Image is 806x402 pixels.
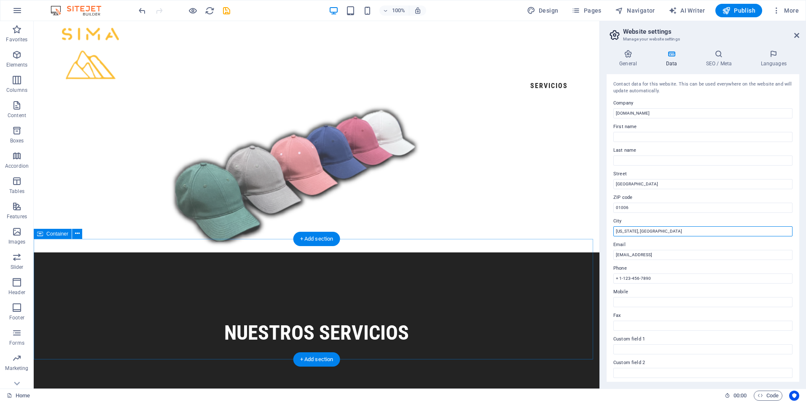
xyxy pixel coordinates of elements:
[5,365,28,372] p: Marketing
[524,4,562,17] button: Design
[11,264,24,271] p: Slider
[379,5,409,16] button: 100%
[612,4,658,17] button: Navigator
[748,50,799,67] h4: Languages
[613,381,793,391] label: Custom field 3
[8,289,25,296] p: Header
[613,81,793,95] div: Contact data for this website. This can be used everywhere on the website and will update automat...
[789,391,799,401] button: Usercentrics
[137,6,147,16] i: Undo: change_data (Ctrl+Z)
[615,6,655,15] span: Navigator
[623,28,799,35] h2: Website settings
[772,6,799,15] span: More
[188,5,198,16] button: Click here to leave preview mode and continue editing
[715,4,762,17] button: Publish
[725,391,747,401] h6: Session time
[653,50,693,67] h4: Data
[669,6,705,15] span: AI Writer
[7,391,30,401] a: Click to cancel selection. Double-click to open Pages
[293,232,340,246] div: + Add section
[613,263,793,273] label: Phone
[524,4,562,17] div: Design (Ctrl+Alt+Y)
[613,98,793,108] label: Company
[5,163,29,169] p: Accordion
[613,240,793,250] label: Email
[613,145,793,155] label: Last name
[293,352,340,367] div: + Add section
[613,334,793,344] label: Custom field 1
[414,7,422,14] i: On resize automatically adjust zoom level to fit chosen device.
[204,5,215,16] button: reload
[733,391,747,401] span: 00 00
[6,87,27,94] p: Columns
[739,392,741,399] span: :
[8,112,26,119] p: Content
[6,62,28,68] p: Elements
[9,188,24,195] p: Tables
[46,231,68,236] span: Container
[613,169,793,179] label: Street
[722,6,755,15] span: Publish
[613,193,793,203] label: ZIP code
[613,311,793,321] label: Fax
[48,5,112,16] img: Editor Logo
[758,391,779,401] span: Code
[9,314,24,321] p: Footer
[392,5,406,16] h6: 100%
[7,213,27,220] p: Features
[222,6,231,16] i: Save (Ctrl+S)
[693,50,748,67] h4: SEO / Meta
[568,4,604,17] button: Pages
[754,391,782,401] button: Code
[613,216,793,226] label: City
[9,340,24,346] p: Forms
[623,35,782,43] h3: Manage your website settings
[665,4,709,17] button: AI Writer
[8,239,26,245] p: Images
[613,122,793,132] label: First name
[221,5,231,16] button: save
[613,358,793,368] label: Custom field 2
[613,287,793,297] label: Mobile
[607,50,653,67] h4: General
[6,36,27,43] p: Favorites
[137,5,147,16] button: undo
[527,6,559,15] span: Design
[10,137,24,144] p: Boxes
[205,6,215,16] i: Reload page
[572,6,601,15] span: Pages
[769,4,802,17] button: More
